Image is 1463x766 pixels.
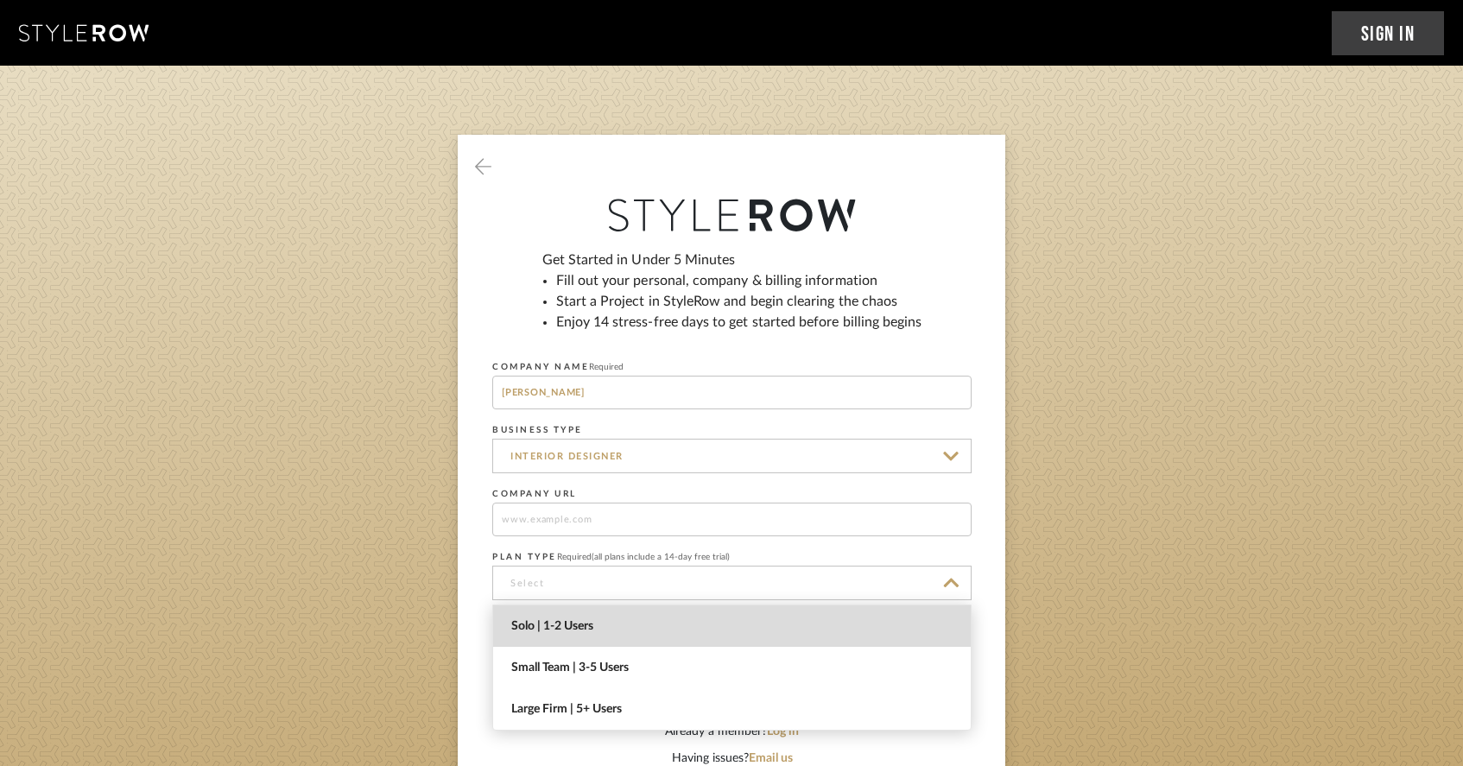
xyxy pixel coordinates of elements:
[492,503,972,536] input: www.example.com
[1332,11,1445,55] a: Sign In
[749,752,793,764] a: Email us
[556,270,922,291] li: Fill out your personal, company & billing information
[492,439,972,473] input: Select
[511,702,957,717] span: Large Firm | 5+ Users
[492,489,577,499] label: COMPANY URL
[492,723,972,741] div: Already a member?
[492,362,624,372] label: COMPANY NAME
[592,553,730,561] span: (all plans include a 14-day free trial)
[492,376,972,409] input: Me, Inc.
[511,661,957,675] span: Small Team | 3-5 Users
[542,250,922,346] div: Get Started in Under 5 Minutes
[589,363,624,371] span: Required
[767,723,799,741] button: Log in
[556,312,922,332] li: Enjoy 14 stress-free days to get started before billing begins
[557,553,592,561] span: Required
[511,619,957,634] span: Solo | 1-2 Users
[556,291,922,312] li: Start a Project in StyleRow and begin clearing the chaos
[492,552,730,562] label: PLAN TYPE
[492,425,583,435] label: BUSINESS TYPE
[492,566,972,600] input: Select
